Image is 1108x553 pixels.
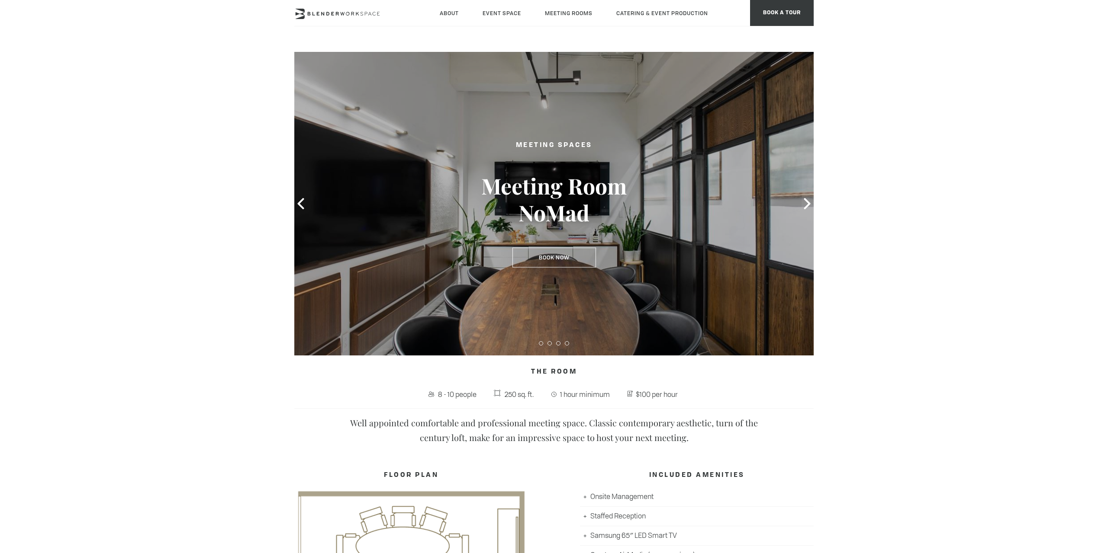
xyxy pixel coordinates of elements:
[558,387,612,401] span: 1 hour minimum
[294,467,528,484] h4: FLOOR PLAN
[436,387,479,401] span: 8 - 10 people
[454,173,654,226] h3: Meeting Room NoMad
[512,248,596,268] a: Book Now
[502,387,536,401] span: 250 sq. ft.
[580,526,814,546] li: Samsung 65″ LED Smart TV
[338,416,770,445] p: Well appointed comfortable and professional meeting space. Classic contemporary aesthetic, turn o...
[634,387,680,401] span: $100 per hour
[580,487,814,507] li: Onsite Management
[454,140,654,151] h2: Meeting Spaces
[294,364,814,380] h4: The Room
[580,507,814,526] li: Staffed Reception
[580,467,814,484] h4: INCLUDED AMENITIES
